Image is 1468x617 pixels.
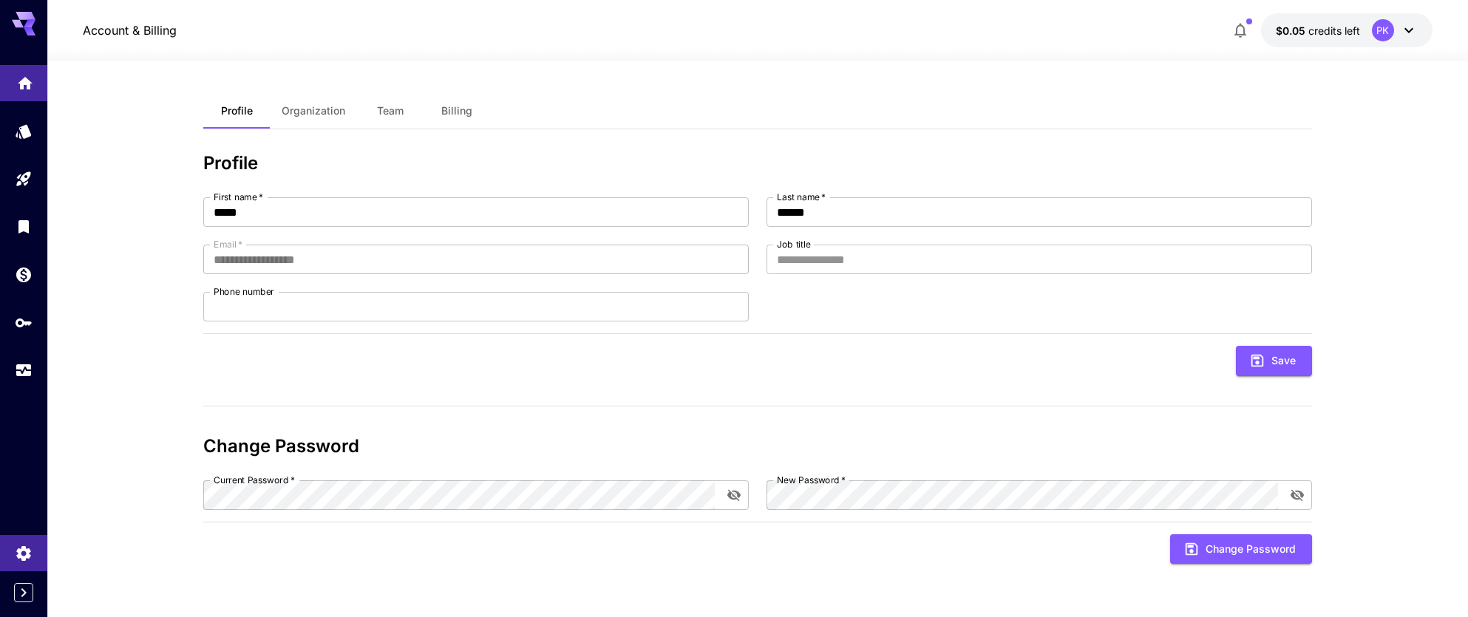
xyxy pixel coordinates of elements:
[1284,482,1311,508] button: toggle password visibility
[15,361,33,380] div: Usage
[15,217,33,236] div: Library
[15,122,33,140] div: Models
[1372,19,1394,41] div: PK
[214,474,295,486] label: Current Password
[14,583,33,602] button: Expand sidebar
[1170,534,1312,565] button: Change Password
[16,69,34,88] div: Home
[214,285,274,298] label: Phone number
[214,191,263,203] label: First name
[377,104,404,117] span: Team
[1308,24,1360,37] span: credits left
[1236,346,1312,376] button: Save
[777,238,811,250] label: Job title
[777,191,826,203] label: Last name
[1276,23,1360,38] div: $0.05
[203,153,1312,174] h3: Profile
[83,21,177,39] nav: breadcrumb
[441,104,472,117] span: Billing
[777,474,846,486] label: New Password
[1261,13,1433,47] button: $0.05PK
[15,544,33,562] div: Settings
[203,436,1312,457] h3: Change Password
[1276,24,1308,37] span: $0.05
[15,170,33,188] div: Playground
[282,104,345,117] span: Organization
[214,238,242,250] label: Email
[15,265,33,284] div: Wallet
[15,313,33,332] div: API Keys
[221,104,253,117] span: Profile
[721,482,747,508] button: toggle password visibility
[83,21,177,39] a: Account & Billing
